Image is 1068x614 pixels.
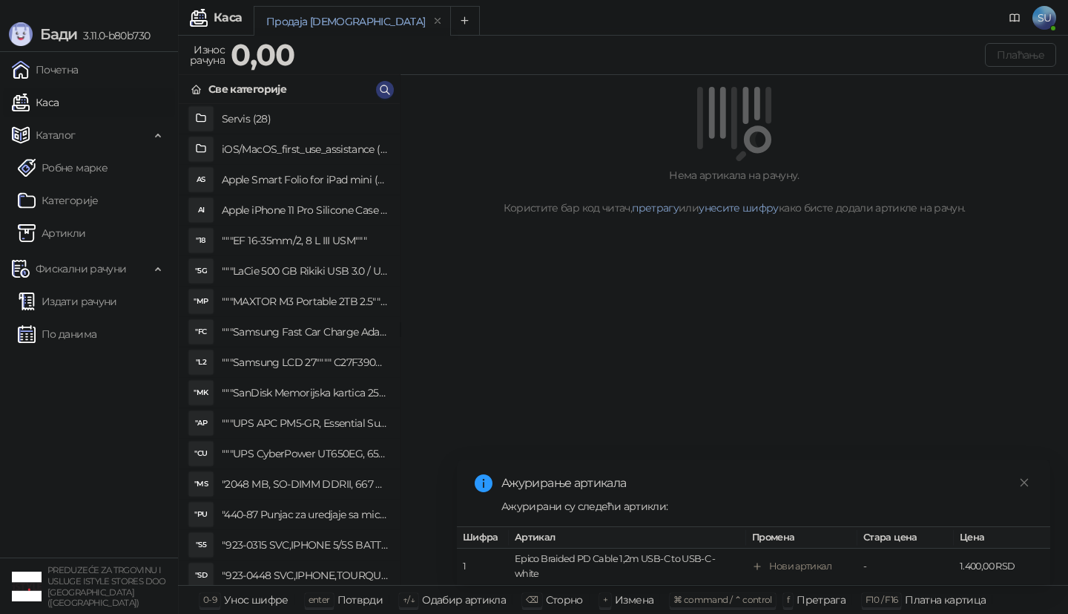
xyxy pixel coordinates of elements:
[214,12,242,24] div: Каса
[403,594,415,605] span: ↑/↓
[189,198,213,222] div: AI
[189,472,213,496] div: "MS
[632,201,679,215] a: претрагу
[222,259,388,283] h4: """LaCie 500 GB Rikiki USB 3.0 / Ultra Compact & Resistant aluminum / USB 3.0 / 2.5"""""""
[954,527,1050,549] th: Цена
[222,442,388,466] h4: """UPS CyberPower UT650EG, 650VA/360W , line-int., s_uko, desktop"""
[857,549,954,585] td: -
[189,229,213,252] div: "18
[457,527,509,549] th: Шифра
[509,527,746,549] th: Артикал
[222,503,388,526] h4: "440-87 Punjac za uredjaje sa micro USB portom 4/1, Stand."
[222,564,388,587] h4: "923-0448 SVC,IPHONE,TOURQUE DRIVER KIT .65KGF- CM Šrafciger "
[18,319,96,349] a: По данима
[203,594,217,605] span: 0-9
[189,533,213,557] div: "S5
[475,474,492,492] span: info-circle
[189,503,213,526] div: "PU
[866,594,897,605] span: F10 / F16
[189,259,213,283] div: "5G
[18,224,36,242] img: Artikli
[546,590,583,610] div: Сторно
[222,229,388,252] h4: """EF 16-35mm/2, 8 L III USM"""
[189,350,213,374] div: "L2
[18,186,99,215] a: Категорије
[18,153,108,183] a: Робне марке
[36,120,76,150] span: Каталог
[222,381,388,405] h4: """SanDisk Memorijska kartica 256GB microSDXC sa SD adapterom SDSQXA1-256G-GN6MA - Extreme PLUS, ...
[1019,477,1029,488] span: close
[189,381,213,405] div: "MK
[428,15,447,27] button: remove
[224,590,289,610] div: Унос шифре
[189,442,213,466] div: "CU
[9,22,33,46] img: Logo
[1016,474,1032,491] a: Close
[77,29,150,42] span: 3.11.0-b80b730
[985,43,1056,67] button: Плаћање
[787,594,789,605] span: f
[40,25,77,43] span: Бади
[501,498,1032,515] div: Ажурирани су следећи артикли:
[18,218,86,248] a: ArtikliАртикли
[189,290,213,313] div: "MP
[797,590,845,610] div: Претрага
[1032,6,1056,30] span: SU
[422,590,506,610] div: Одабир артикла
[222,168,388,192] h4: Apple Smart Folio for iPad mini (A17 Pro) - Sage
[222,472,388,496] h4: "2048 MB, SO-DIMM DDRII, 667 MHz, Napajanje 1,8 0,1 V, Latencija CL5"
[615,590,653,610] div: Измена
[954,549,1050,585] td: 1.400,00 RSD
[189,168,213,192] div: AS
[603,594,607,605] span: +
[673,594,772,605] span: ⌘ command / ⌃ control
[501,474,1032,492] div: Ажурирање артикала
[12,572,42,601] img: 64x64-companyLogo-77b92cf4-9946-4f36-9751-bf7bb5fd2c7d.png
[769,559,831,574] div: Нови артикал
[189,320,213,344] div: "FC
[857,527,954,549] th: Стара цена
[222,290,388,313] h4: """MAXTOR M3 Portable 2TB 2.5"""" crni eksterni hard disk HX-M201TCB/GM"""
[450,6,480,36] button: Add tab
[187,40,228,70] div: Износ рачуна
[526,594,538,605] span: ⌫
[222,320,388,344] h4: """Samsung Fast Car Charge Adapter, brzi auto punja_, boja crna"""
[12,88,59,117] a: Каса
[222,107,388,131] h4: Servis (28)
[266,13,425,30] div: Продаја [DEMOGRAPHIC_DATA]
[1003,6,1026,30] a: Документација
[418,167,1050,216] div: Нема артикала на рачуну. Користите бар код читач, или како бисте додали артикле на рачун.
[337,590,383,610] div: Потврди
[309,594,330,605] span: enter
[222,137,388,161] h4: iOS/MacOS_first_use_assistance (4)
[189,564,213,587] div: "SD
[699,201,779,215] a: унесите шифру
[12,55,79,85] a: Почетна
[189,411,213,435] div: "AP
[746,527,857,549] th: Промена
[222,533,388,557] h4: "923-0315 SVC,IPHONE 5/5S BATTERY REMOVAL TRAY Držač za iPhone sa kojim se otvara display
[231,36,294,73] strong: 0,00
[222,350,388,374] h4: """Samsung LCD 27"""" C27F390FHUXEN"""
[47,565,166,608] small: PREDUZEĆE ZA TRGOVINU I USLUGE ISTYLE STORES DOO [GEOGRAPHIC_DATA] ([GEOGRAPHIC_DATA])
[222,198,388,222] h4: Apple iPhone 11 Pro Silicone Case - Black
[36,254,126,284] span: Фискални рачуни
[222,411,388,435] h4: """UPS APC PM5-GR, Essential Surge Arrest,5 utic_nica"""
[18,287,117,316] a: Издати рачуни
[179,104,400,585] div: grid
[457,549,509,585] td: 1
[905,590,986,610] div: Платна картица
[208,81,286,97] div: Све категорије
[509,549,746,585] td: Epico Braided PD Cable 1,2m USB-C to USB-C - white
